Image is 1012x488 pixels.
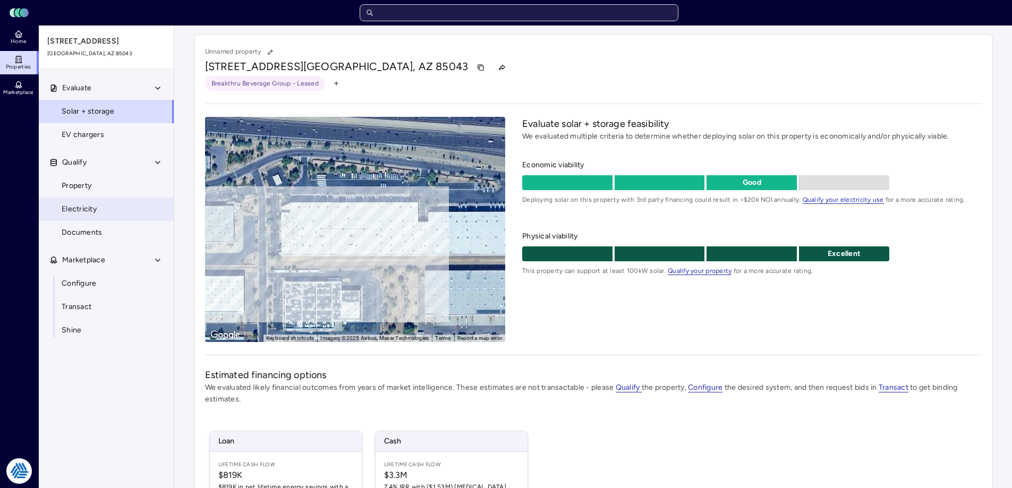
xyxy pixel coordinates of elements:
span: $819K [218,469,353,482]
span: Documents [62,227,102,238]
span: Evaluate [62,82,91,94]
button: Qualify [39,151,175,174]
a: Solar + storage [38,100,174,123]
span: Deploying solar on this property with 3rd party financing could result in >$20k NOI annually. for... [522,194,981,205]
a: Qualify [616,383,642,392]
button: Evaluate [39,76,175,100]
a: EV chargers [38,123,174,147]
span: [STREET_ADDRESS] [47,36,166,47]
span: This property can support at least 100kW solar. for a more accurate rating. [522,266,981,276]
span: Loan [210,431,362,451]
span: Imagery ©2025 Airbus, Maxar Technologies [320,335,429,341]
a: Configure [38,272,174,295]
span: Electricity [62,203,97,215]
p: Excellent [799,248,889,260]
span: Qualify [62,157,87,168]
a: Electricity [38,198,174,221]
span: EV chargers [62,129,104,141]
span: $3.3M [384,469,519,482]
span: Solar + storage [62,106,114,117]
span: Breakthru Beverage Group - Leased [211,78,319,89]
span: Qualify [616,383,642,392]
a: Open this area in Google Maps (opens a new window) [208,328,243,342]
a: Shine [38,319,174,342]
span: Configure [62,278,96,289]
span: Marketplace [3,89,33,96]
img: Tradition Energy [6,458,32,484]
span: Property [62,180,91,192]
a: Transact [38,295,174,319]
a: Transact [879,383,908,392]
span: Home [11,38,26,45]
span: Cash [376,431,528,451]
button: Breakthru Beverage Group - Leased [205,76,325,91]
a: Property [38,174,174,198]
span: Lifetime Cash Flow [218,460,353,469]
span: Transact [879,383,908,392]
span: [GEOGRAPHIC_DATA], AZ 85043 [303,60,468,73]
p: Unnamed property [205,45,277,59]
span: Configure [688,383,722,392]
a: Documents [38,221,174,244]
span: [STREET_ADDRESS] [205,60,303,73]
h2: Estimated financing options [205,368,982,382]
a: Report a map error [457,335,503,341]
span: Economic viability [522,159,981,171]
span: Physical viability [522,230,981,242]
a: Terms (opens in new tab) [435,335,450,341]
span: Transact [62,301,91,313]
button: Keyboard shortcuts [266,335,314,342]
p: Good [707,177,797,189]
span: Shine [62,324,81,336]
a: Qualify your electricity use [803,196,884,203]
a: Configure [688,383,722,392]
span: Marketplace [62,254,105,266]
span: [GEOGRAPHIC_DATA], AZ 85043 [47,49,166,58]
span: Properties [6,64,31,70]
img: Google [208,328,243,342]
h2: Evaluate solar + storage feasibility [522,117,981,131]
p: We evaluated likely financial outcomes from years of market intelligence. These estimates are not... [205,382,982,405]
p: We evaluated multiple criteria to determine whether deploying solar on this property is economica... [522,131,981,142]
button: Marketplace [39,249,175,272]
a: Qualify your property [668,267,732,275]
span: Lifetime Cash Flow [384,460,519,469]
